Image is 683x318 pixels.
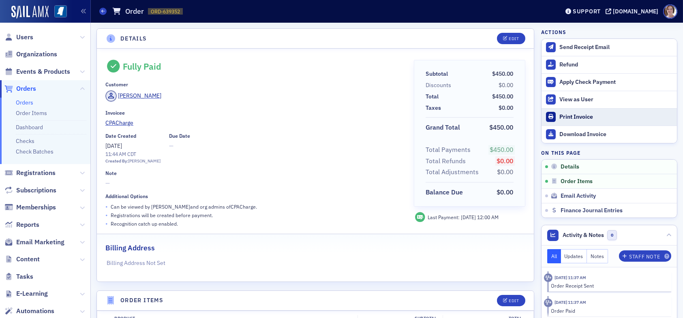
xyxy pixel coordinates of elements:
span: Users [16,33,33,42]
time: 9/12/2025 11:37 AM [555,299,586,305]
button: Apply Check Payment [542,73,677,91]
a: Memberships [4,203,56,212]
div: Customer [105,81,128,88]
a: Download Invoice [542,126,677,143]
a: Users [4,33,33,42]
span: Activity & Notes [563,231,604,239]
span: Organizations [16,50,57,59]
div: Total Adjustments [426,167,479,177]
h4: Actions [541,28,566,36]
p: Recognition catch up enabled. [111,220,178,227]
div: Balance Due [426,188,463,197]
a: Email Marketing [4,238,64,247]
span: Created By: [105,158,128,164]
span: $0.00 [497,168,514,176]
div: Taxes [426,104,441,112]
div: Subtotal [426,70,448,78]
h1: Order [125,6,144,16]
time: 9/12/2025 11:37 AM [555,275,586,280]
a: SailAMX [11,6,49,19]
span: Email Marketing [16,238,64,247]
span: ORD-639352 [151,8,180,15]
div: Date Created [105,133,136,139]
span: [DATE] [461,214,477,220]
span: $450.00 [492,70,514,77]
div: Total Payments [426,145,471,155]
div: Send Receipt Email [559,44,673,51]
p: Registrations will be created before payment. [111,211,213,219]
span: — [169,142,190,150]
a: Events & Products [4,67,70,76]
span: Automations [16,307,54,316]
a: CPACharge [105,119,403,127]
span: Balance Due [426,188,466,197]
h2: Billing Address [105,243,155,253]
span: CPACharge [105,119,179,127]
div: [DOMAIN_NAME] [613,8,658,15]
div: Order Receipt Sent [551,282,666,289]
a: Subscriptions [4,186,56,195]
a: Orders [4,84,36,93]
span: Memberships [16,203,56,212]
div: Refund [559,61,673,68]
div: Activity [544,273,552,282]
span: E-Learning [16,289,48,298]
a: Organizations [4,50,57,59]
span: $0.00 [497,157,514,165]
button: Updates [561,249,587,263]
span: $0.00 [497,188,514,196]
span: Finance Journal Entries [561,207,623,214]
a: Print Invoice [542,108,677,126]
div: Additional Options [105,193,148,199]
time: 11:44 AM [105,151,126,157]
h4: On this page [541,149,677,156]
span: • [105,203,108,211]
span: • [105,220,108,228]
span: $0.00 [499,104,514,111]
div: Support [573,8,601,15]
span: $0.00 [499,81,514,89]
div: Staff Note [629,254,660,259]
div: Edit [509,299,519,303]
button: View as User [542,91,677,108]
img: SailAMX [54,5,67,18]
a: [PERSON_NAME] [105,90,162,102]
span: Taxes [426,104,444,112]
a: E-Learning [4,289,48,298]
div: Print Invoice [559,113,673,121]
div: Last Payment: [428,213,499,221]
a: Orders [16,99,33,106]
span: Total Payments [426,145,473,155]
button: Edit [497,33,525,44]
div: Edit [509,36,519,41]
div: Download Invoice [559,131,673,138]
div: Note [105,170,117,176]
span: Subscriptions [16,186,56,195]
a: Tasks [4,272,33,281]
span: Subtotal [426,70,451,78]
span: Email Activity [561,192,596,200]
button: All [547,249,561,263]
span: Total Adjustments [426,167,482,177]
span: CDT [126,151,137,157]
span: Order Items [561,178,593,185]
div: View as User [559,96,673,103]
a: Content [4,255,40,264]
span: — [105,179,403,188]
span: [DATE] [105,142,122,149]
div: Total Refunds [426,156,466,166]
div: [PERSON_NAME] [118,92,162,100]
button: [DOMAIN_NAME] [606,9,661,14]
span: Events & Products [16,67,70,76]
div: Due Date [169,133,190,139]
div: [PERSON_NAME] [128,158,161,164]
span: • [105,211,108,220]
a: Checks [16,137,34,145]
a: View Homepage [49,5,67,19]
h4: Details [120,34,147,43]
span: Orders [16,84,36,93]
span: $450.00 [490,123,514,131]
a: Automations [4,307,54,316]
span: Details [561,163,579,171]
div: Activity [544,299,552,307]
